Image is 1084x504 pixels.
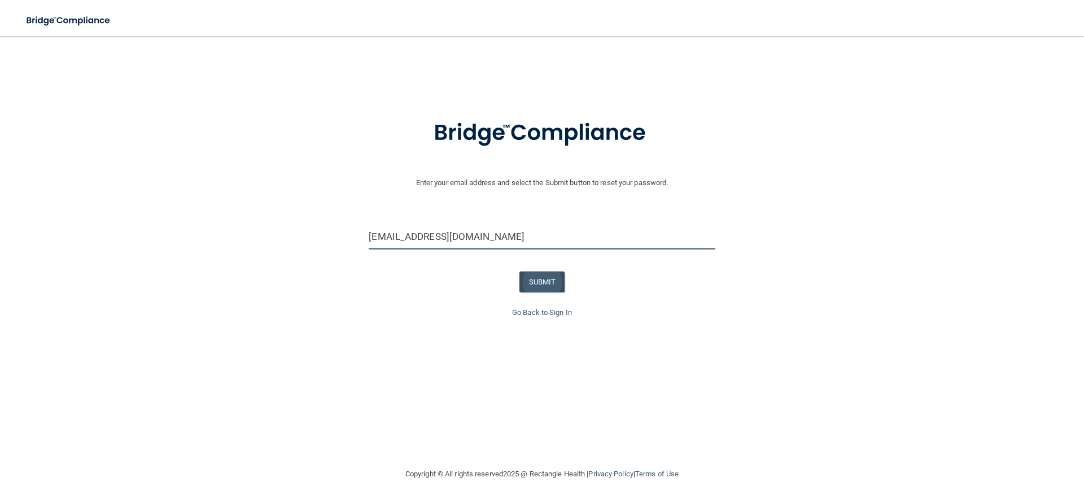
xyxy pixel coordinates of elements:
img: bridge_compliance_login_screen.278c3ca4.svg [17,9,121,32]
button: SUBMIT [519,271,565,292]
a: Terms of Use [635,470,679,478]
a: Privacy Policy [588,470,633,478]
input: Email [369,224,715,249]
a: Go Back to Sign In [512,308,572,317]
img: bridge_compliance_login_screen.278c3ca4.svg [410,104,674,163]
div: Copyright © All rights reserved 2025 @ Rectangle Health | | [336,456,748,492]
